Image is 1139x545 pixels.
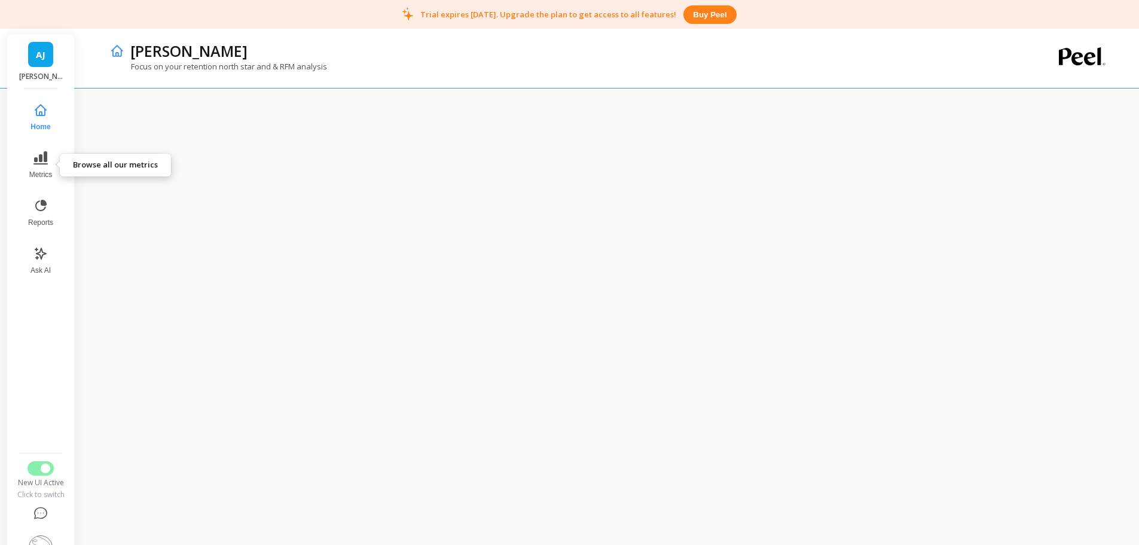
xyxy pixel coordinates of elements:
[28,218,53,227] span: Reports
[16,478,65,488] div: New UI Active
[420,9,676,20] p: Trial expires [DATE]. Upgrade the plan to get access to all features!
[21,191,60,235] button: Reports
[21,96,60,139] button: Home
[29,170,53,179] span: Metrics
[36,48,45,62] span: AJ
[19,72,63,81] p: Artizan Joyeria
[21,144,60,187] button: Metrics
[683,5,736,24] button: Buy peel
[30,122,50,132] span: Home
[110,61,327,72] p: Focus on your retention north star and & RFM analysis
[16,500,65,528] button: Help
[21,239,60,282] button: Ask AI
[16,490,65,500] div: Click to switch
[28,461,54,476] button: Switch to Legacy UI
[130,41,248,61] p: Artizan Joyeria
[30,266,51,275] span: Ask AI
